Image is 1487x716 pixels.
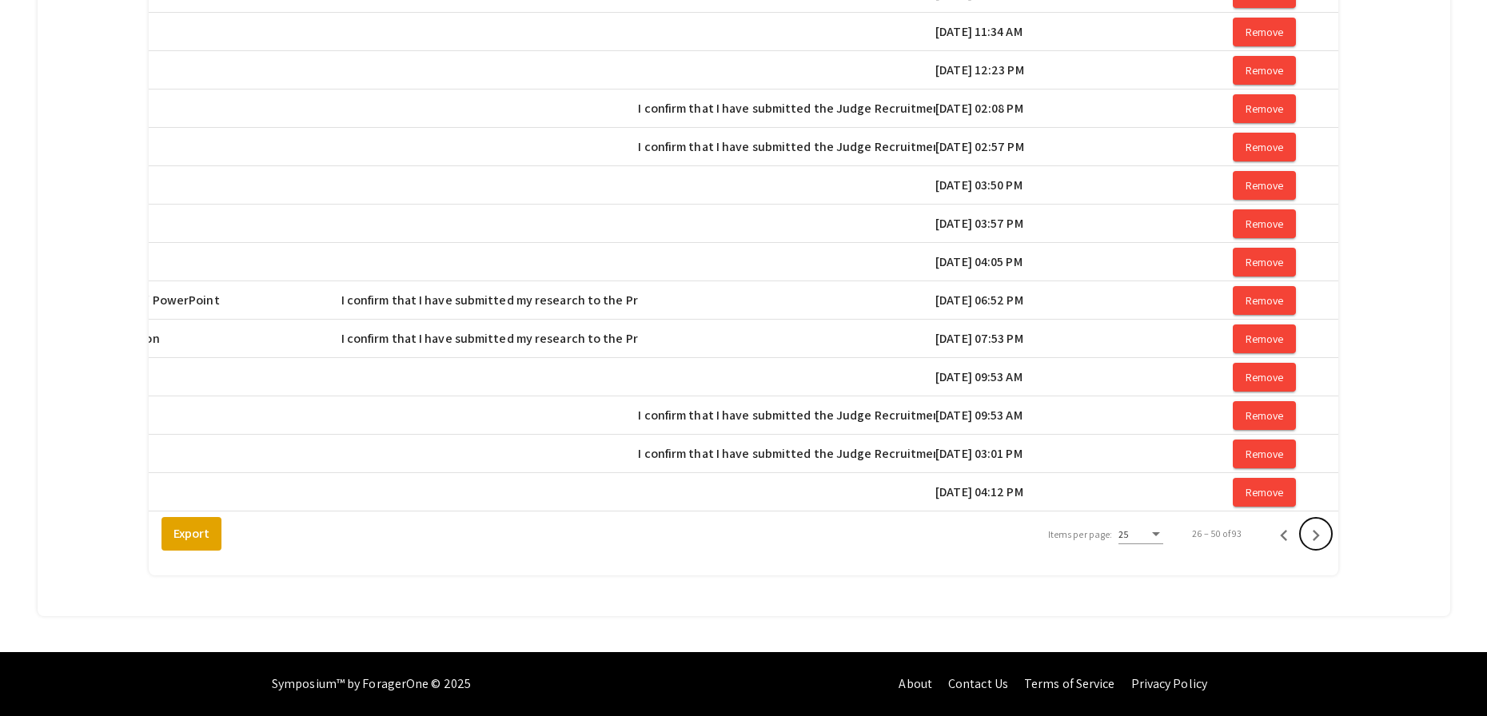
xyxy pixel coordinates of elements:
mat-cell: [DATE] 04:05 PM [935,243,1233,281]
button: Previous page [1268,518,1300,550]
span: Remove [1246,25,1283,39]
a: Terms of Service [1024,675,1115,692]
span: I confirm that I have submitted my research to the Presenter Submission Form ([DOMAIN_NAME][URL])... [341,329,1176,348]
button: Remove [1233,401,1296,430]
button: Remove [1233,56,1296,85]
span: Remove [1246,217,1283,231]
mat-cell: [DATE] 02:57 PM [935,128,1233,166]
mat-cell: [DATE] 03:57 PM [935,205,1233,243]
div: Items per page: [1048,527,1113,542]
a: About [899,675,932,692]
span: Remove [1246,370,1283,384]
button: Remove [1233,171,1296,200]
span: I confirm that I have submitted the Judge Recruitment form ([DOMAIN_NAME][URL]) AND I will be sub... [638,99,1369,118]
mat-cell: [DATE] 07:53 PM [935,320,1233,358]
button: Remove [1233,209,1296,238]
iframe: Chat [12,644,68,704]
span: I confirm that I have submitted the Judge Recruitment form ([DOMAIN_NAME][URL]) AND I will be sub... [638,137,1369,157]
span: Remove [1246,408,1283,423]
button: Remove [1233,248,1296,276]
mat-cell: [DATE] 06:52 PM [935,281,1233,320]
button: Remove [1233,286,1296,315]
span: I confirm that I have submitted the Judge Recruitment form ([DOMAIN_NAME][URL]) AND I will be sub... [638,444,1369,463]
button: Remove [1233,18,1296,46]
span: I confirm that I have submitted the Judge Recruitment form ([DOMAIN_NAME][URL]) AND I will be sub... [638,406,1369,425]
a: Privacy Policy [1131,675,1207,692]
span: I confirm that I have submitted my research to the Presenter Submission Form ([DOMAIN_NAME][URL])... [341,291,1176,310]
mat-cell: [DATE] 09:53 AM [935,358,1233,396]
span: 25 [1118,528,1129,540]
span: Remove [1246,332,1283,346]
span: Remove [1246,447,1283,461]
mat-cell: [DATE] 03:01 PM [935,435,1233,473]
div: Symposium™ by ForagerOne © 2025 [272,652,471,716]
span: Remove [1246,178,1283,193]
button: Remove [1233,133,1296,161]
button: Remove [1233,94,1296,123]
span: Remove [1246,63,1283,78]
div: 26 – 50 of 93 [1192,527,1242,541]
mat-cell: [DATE] 04:12 PM [935,473,1233,511]
span: Remove [1246,255,1283,269]
mat-cell: [DATE] 03:50 PM [935,166,1233,205]
span: Remove [1246,140,1283,154]
button: Export [161,517,221,551]
button: Next page [1300,518,1332,550]
button: Remove [1233,478,1296,507]
span: Remove [1246,293,1283,308]
mat-cell: [DATE] 09:53 AM [935,396,1233,435]
mat-cell: [DATE] 02:08 PM [935,89,1233,128]
button: Remove [1233,440,1296,468]
mat-cell: [DATE] 11:34 AM [935,13,1233,51]
mat-cell: [DATE] 12:23 PM [935,51,1233,89]
span: Remove [1246,485,1283,499]
button: Remove [1233,363,1296,392]
mat-select: Items per page: [1118,529,1163,540]
button: Remove [1233,324,1296,353]
a: Contact Us [948,675,1008,692]
span: Remove [1246,101,1283,116]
